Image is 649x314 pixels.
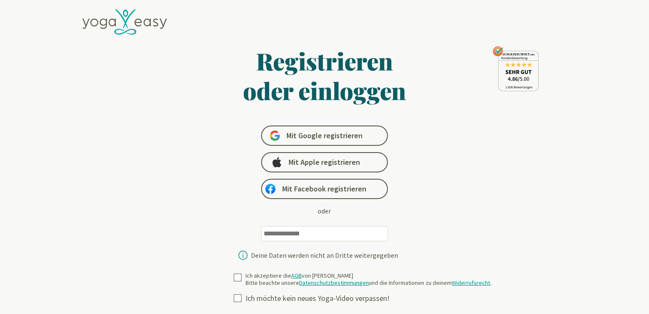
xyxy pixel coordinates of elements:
[282,184,366,194] span: Mit Facebook registrieren
[299,279,369,287] a: Datenschutzbestimmungen
[251,252,398,259] div: Deine Daten werden nicht an Dritte weitergegeben
[318,206,331,216] div: oder
[289,157,360,167] span: Mit Apple registrieren
[452,279,490,287] a: Widerrufsrecht
[291,272,302,279] a: AGB
[245,272,491,287] div: Ich akzeptiere die von [PERSON_NAME] Bitte beachte unsere und die Informationen zu deinem .
[261,126,388,146] a: Mit Google registrieren
[161,46,488,105] h1: Registrieren oder einloggen
[245,294,498,303] div: Ich möchte kein neues Yoga-Video verpassen!
[286,131,363,141] span: Mit Google registrieren
[261,179,388,199] a: Mit Facebook registrieren
[493,46,539,91] img: ausgezeichnet_seal.png
[261,152,388,172] a: Mit Apple registrieren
